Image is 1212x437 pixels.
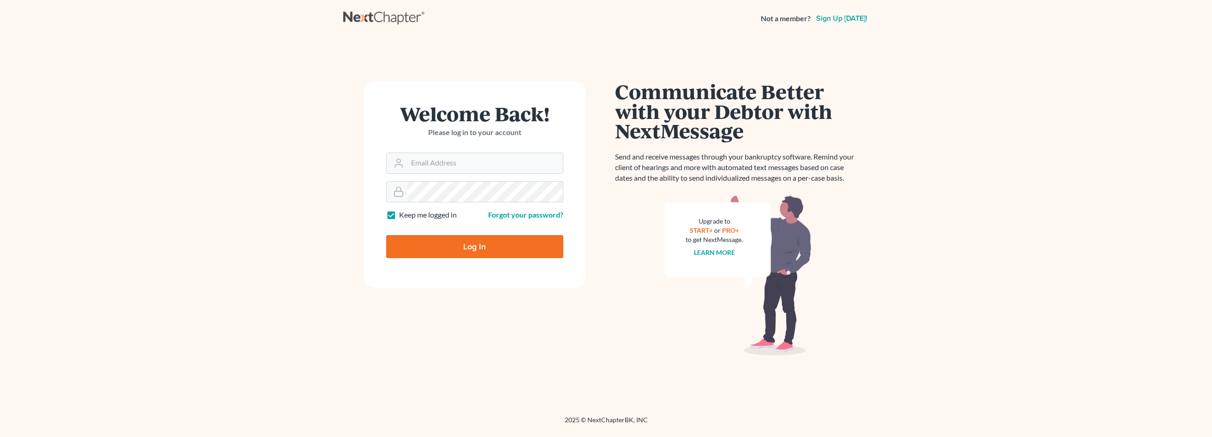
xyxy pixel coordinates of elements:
[615,152,860,183] p: Send and receive messages through your bankruptcy software. Remind your client of hearings and mo...
[386,235,563,258] input: Log In
[386,127,563,138] p: Please log in to your account
[761,13,811,24] strong: Not a member?
[694,248,735,256] a: Learn more
[664,195,812,356] img: nextmessage_bg-59042aed3d76b12b5cd301f8e5b87938c9018125f34e5fa2b7a6b67550977c72.svg
[488,210,563,219] a: Forgot your password?
[615,82,860,141] h1: Communicate Better with your Debtor with NextMessage
[686,235,743,244] div: to get NextMessage.
[814,15,869,22] a: Sign up [DATE]!
[399,210,457,220] label: Keep me logged in
[686,217,743,226] div: Upgrade to
[722,226,739,234] a: PRO+
[714,226,721,234] span: or
[690,226,713,234] a: START+
[407,153,563,173] input: Email Address
[386,104,563,124] h1: Welcome Back!
[343,415,869,432] div: 2025 © NextChapterBK, INC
